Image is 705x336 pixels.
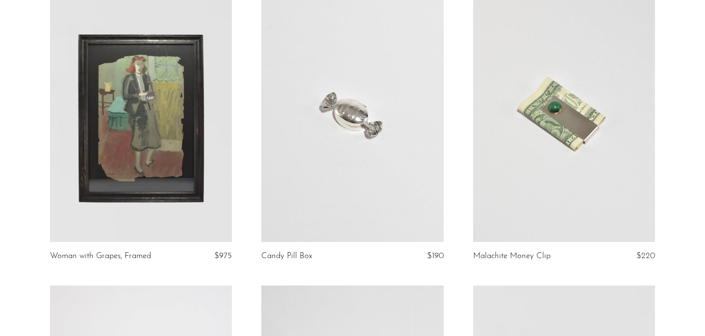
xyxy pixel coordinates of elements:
a: Woman with Grapes, Framed [50,252,151,261]
span: $220 [636,252,655,260]
a: Malachite Money Clip [473,252,551,261]
span: $190 [427,252,444,260]
span: $975 [214,252,232,260]
a: Candy Pill Box [261,252,312,261]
